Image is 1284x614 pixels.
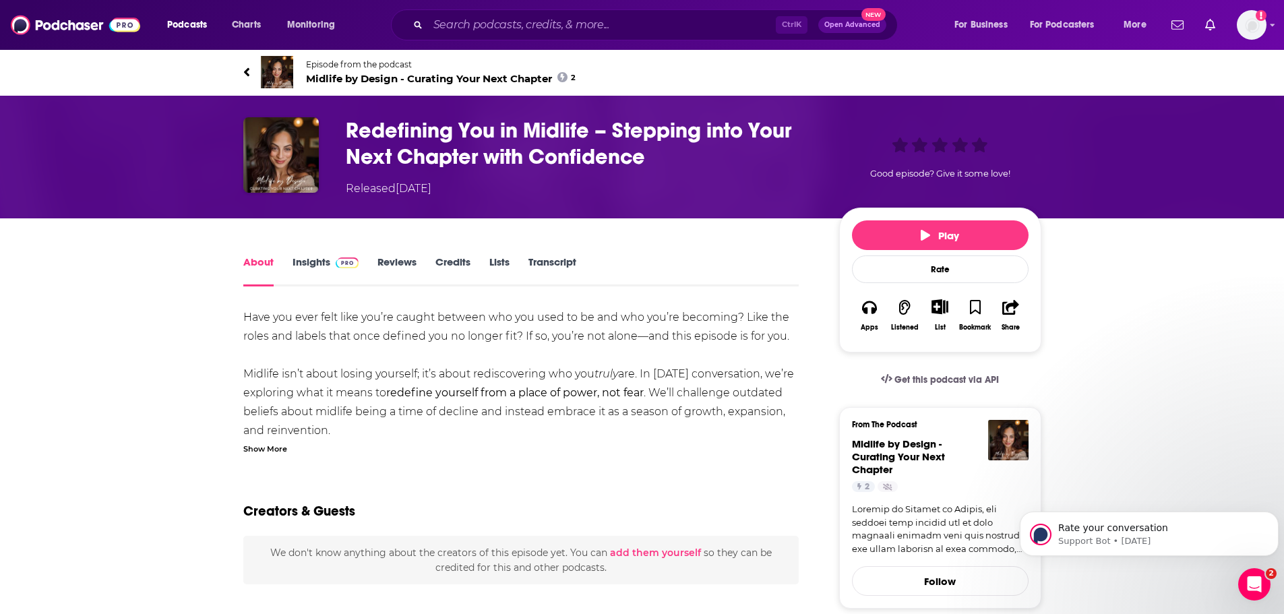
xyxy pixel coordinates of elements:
[610,547,701,558] button: add them yourself
[891,324,919,332] div: Listened
[243,503,355,520] h2: Creators & Guests
[167,16,207,34] span: Podcasts
[922,290,957,340] div: Show More ButtonList
[287,16,335,34] span: Monitoring
[404,9,911,40] div: Search podcasts, credits, & more...
[1114,14,1163,36] button: open menu
[921,229,959,242] span: Play
[1237,10,1266,40] img: User Profile
[1256,10,1266,21] svg: Add a profile image
[1200,13,1221,36] a: Show notifications dropdown
[1030,16,1095,34] span: For Podcasters
[852,290,887,340] button: Apps
[1166,13,1189,36] a: Show notifications dropdown
[243,255,274,286] a: About
[306,72,576,85] span: Midlife by Design - Curating Your Next Chapter
[489,255,510,286] a: Lists
[336,257,359,268] img: Podchaser Pro
[346,117,818,170] h1: Redefining You in Midlife – Stepping into Your Next Chapter with Confidence
[988,420,1029,460] img: Midlife by Design - Curating Your Next Chapter
[954,16,1008,34] span: For Business
[1124,16,1147,34] span: More
[1237,10,1266,40] button: Show profile menu
[1238,568,1271,601] iframe: Intercom live chat
[158,14,224,36] button: open menu
[1237,10,1266,40] span: Logged in as HavasAlexa
[346,181,431,197] div: Released [DATE]
[824,22,880,28] span: Open Advanced
[270,547,772,574] span: We don't know anything about the creators of this episode yet . You can so they can be credited f...
[926,299,954,314] button: Show More Button
[428,14,776,36] input: Search podcasts, credits, & more...
[776,16,807,34] span: Ctrl K
[232,16,261,34] span: Charts
[958,290,993,340] button: Bookmark
[594,367,618,380] em: truly
[945,14,1025,36] button: open menu
[223,14,269,36] a: Charts
[852,255,1029,283] div: Rate
[852,437,945,476] a: Midlife by Design - Curating Your Next Chapter
[528,255,576,286] a: Transcript
[1021,14,1114,36] button: open menu
[1002,324,1020,332] div: Share
[861,324,878,332] div: Apps
[852,503,1029,555] a: Loremip do Sitamet co Adipis, eli seddoei temp incidid utl et dolo magnaali enimadm veni quis nos...
[571,75,576,81] span: 2
[887,290,922,340] button: Listened
[935,323,946,332] div: List
[870,168,1010,179] span: Good episode? Give it some love!
[959,324,991,332] div: Bookmark
[865,481,869,494] span: 2
[243,56,1041,88] a: Midlife by Design - Curating Your Next ChapterEpisode from the podcastMidlife by Design - Curatin...
[818,17,886,33] button: Open AdvancedNew
[870,363,1010,396] a: Get this podcast via API
[293,255,359,286] a: InsightsPodchaser Pro
[435,255,470,286] a: Credits
[852,420,1018,429] h3: From The Podcast
[852,481,875,492] a: 2
[377,255,417,286] a: Reviews
[861,8,886,21] span: New
[11,12,140,38] img: Podchaser - Follow, Share and Rate Podcasts
[386,386,644,399] strong: redefine yourself from a place of power, not fear
[261,56,293,88] img: Midlife by Design - Curating Your Next Chapter
[243,117,319,193] img: Redefining You in Midlife – Stepping into Your Next Chapter with Confidence
[852,220,1029,250] button: Play
[852,566,1029,596] button: Follow
[1014,483,1284,578] iframe: Intercom notifications message
[1266,568,1277,579] span: 2
[278,14,353,36] button: open menu
[894,374,999,386] span: Get this podcast via API
[993,290,1028,340] button: Share
[306,59,576,69] span: Episode from the podcast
